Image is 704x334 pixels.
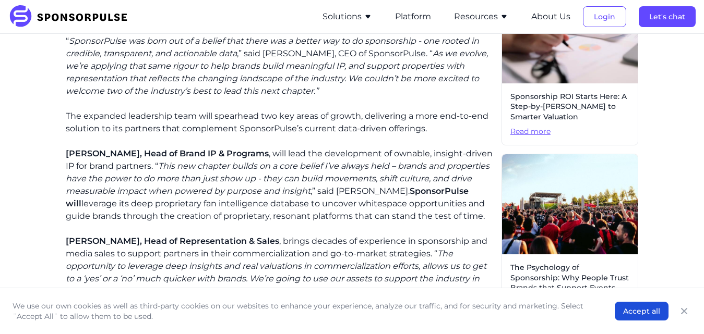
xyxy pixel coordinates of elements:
[502,154,638,316] a: The Psychology of Sponsorship: Why People Trust Brands that Support EventsRead more
[323,10,372,23] button: Solutions
[531,10,570,23] button: About Us
[510,127,629,137] span: Read more
[510,92,629,122] span: Sponsorship ROI Starts Here: A Step-by-[PERSON_NAME] to Smarter Valuation
[583,6,626,27] button: Login
[13,301,594,321] p: We use our own cookies as well as third-party cookies on our websites to enhance your experience,...
[66,161,490,196] i: This new chapter builds on a core belief I’ve always held – brands and properties have the power ...
[66,235,493,298] p: , brings decades of experience in sponsorship and media sales to support partners in their commer...
[615,302,669,320] button: Accept all
[510,263,629,293] span: The Psychology of Sponsorship: Why People Trust Brands that Support Events
[66,48,488,96] i: As we evolve, we’re applying that same rigour to help brands build meaningful IP, and support pro...
[66,186,469,208] span: SponsorPulse will
[8,5,135,28] img: SponsorPulse
[502,154,638,254] img: Sebastian Pociecha courtesy of Unsplash
[531,12,570,21] a: About Us
[639,12,696,21] a: Let's chat
[66,236,279,246] span: [PERSON_NAME], Head of Representation & Sales
[66,35,493,97] p: “ ,” said [PERSON_NAME], CEO of SponsorPulse. “
[66,149,269,158] span: [PERSON_NAME], Head of Brand IP & Programs
[66,110,493,135] p: The expanded leadership team will spearhead two key areas of growth, delivering a more end-to-end...
[66,147,493,222] p: , will lead the development of ownable, insight-driven IP for brand partners. “ ,” said [PERSON_N...
[395,10,431,23] button: Platform
[66,36,479,58] i: SponsorPulse was born out of a belief that there was a better way to do sponsorship - one rooted ...
[652,284,704,334] iframe: Chat Widget
[639,6,696,27] button: Let's chat
[583,12,626,21] a: Login
[454,10,508,23] button: Resources
[395,12,431,21] a: Platform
